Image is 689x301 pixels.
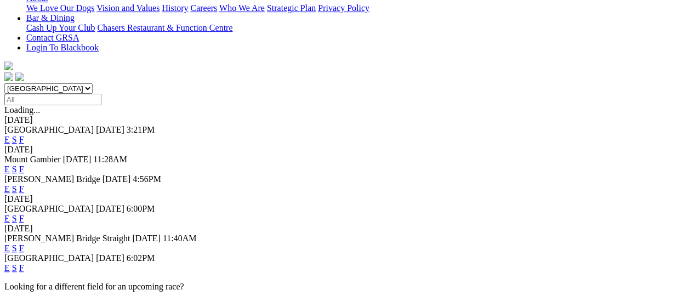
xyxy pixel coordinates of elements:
[26,3,94,13] a: We Love Our Dogs
[96,3,160,13] a: Vision and Values
[15,72,24,81] img: twitter.svg
[190,3,217,13] a: Careers
[267,3,316,13] a: Strategic Plan
[12,263,17,272] a: S
[19,164,24,174] a: F
[19,263,24,272] a: F
[26,43,99,52] a: Login To Blackbook
[4,105,40,115] span: Loading...
[4,184,10,194] a: E
[4,125,94,134] span: [GEOGRAPHIC_DATA]
[4,72,13,81] img: facebook.svg
[12,135,17,144] a: S
[4,234,130,243] span: [PERSON_NAME] Bridge Straight
[4,243,10,253] a: E
[26,23,95,32] a: Cash Up Your Club
[4,115,685,125] div: [DATE]
[219,3,265,13] a: Who We Are
[12,184,17,194] a: S
[19,243,24,253] a: F
[132,234,161,243] span: [DATE]
[26,23,685,33] div: Bar & Dining
[4,214,10,223] a: E
[97,23,232,32] a: Chasers Restaurant & Function Centre
[127,125,155,134] span: 3:21PM
[26,3,685,13] div: About
[96,253,124,263] span: [DATE]
[103,174,131,184] span: [DATE]
[12,164,17,174] a: S
[4,164,10,174] a: E
[96,204,124,213] span: [DATE]
[96,125,124,134] span: [DATE]
[133,174,161,184] span: 4:56PM
[4,155,61,164] span: Mount Gambier
[12,214,17,223] a: S
[4,253,94,263] span: [GEOGRAPHIC_DATA]
[26,33,79,42] a: Contact GRSA
[4,135,10,144] a: E
[4,194,685,204] div: [DATE]
[4,94,101,105] input: Select date
[162,3,188,13] a: History
[4,224,685,234] div: [DATE]
[19,135,24,144] a: F
[19,214,24,223] a: F
[63,155,92,164] span: [DATE]
[12,243,17,253] a: S
[19,184,24,194] a: F
[4,263,10,272] a: E
[93,155,127,164] span: 11:28AM
[4,282,685,292] p: Looking for a different field for an upcoming race?
[4,174,100,184] span: [PERSON_NAME] Bridge
[4,145,685,155] div: [DATE]
[318,3,369,13] a: Privacy Policy
[163,234,197,243] span: 11:40AM
[127,204,155,213] span: 6:00PM
[4,204,94,213] span: [GEOGRAPHIC_DATA]
[26,13,75,22] a: Bar & Dining
[4,61,13,70] img: logo-grsa-white.png
[127,253,155,263] span: 6:02PM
